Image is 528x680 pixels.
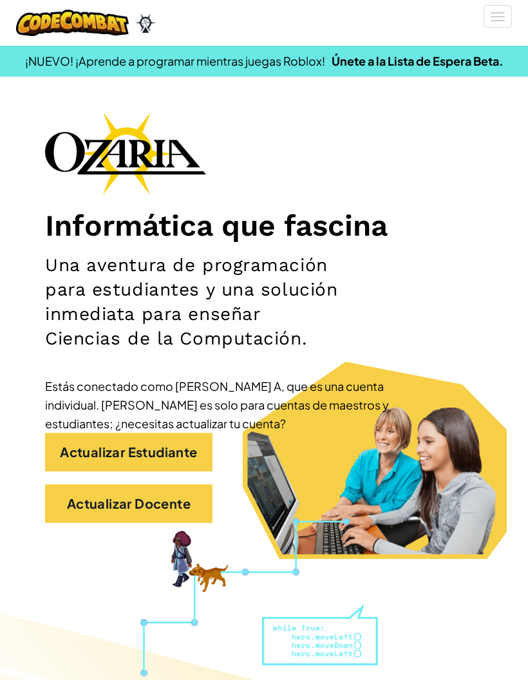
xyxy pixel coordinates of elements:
[25,53,325,68] span: ¡NUEVO! ¡Aprende a programar mientras juegas Roblox!
[45,484,212,523] a: Actualizar Docente
[135,14,156,33] img: Ozaria
[45,253,339,351] h2: Una aventura de programación para estudiantes y una solución inmediata para enseñar Ciencias de l...
[45,112,206,194] img: Ozaria branding logo
[16,10,129,36] img: CodeCombat logo
[45,377,431,433] div: Estás conectado como [PERSON_NAME] A, que es una cuenta individual. [PERSON_NAME] es solo para cu...
[332,53,504,68] a: Únete a la Lista de Espera Beta.
[45,207,483,243] h1: Informática que fascina
[45,433,212,471] a: Actualizar Estudiante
